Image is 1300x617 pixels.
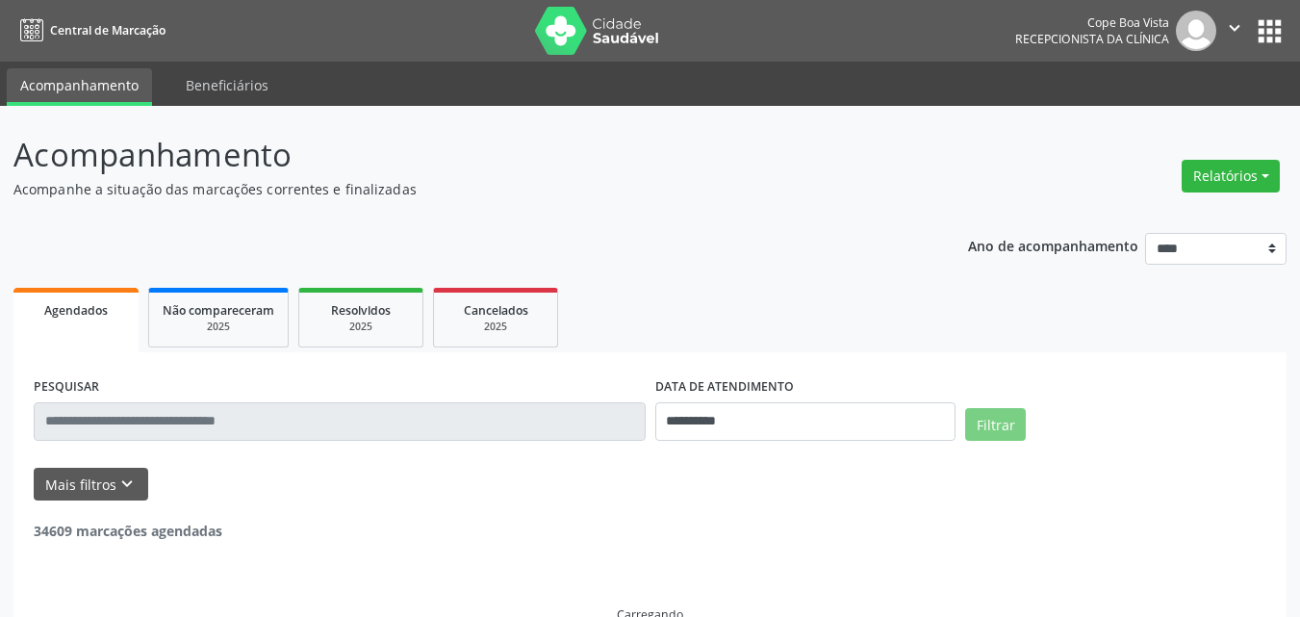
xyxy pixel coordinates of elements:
[965,408,1026,441] button: Filtrar
[172,68,282,102] a: Beneficiários
[13,131,905,179] p: Acompanhamento
[313,320,409,334] div: 2025
[1182,160,1280,193] button: Relatórios
[1224,17,1245,39] i: 
[447,320,544,334] div: 2025
[1015,14,1169,31] div: Cope Boa Vista
[44,302,108,319] span: Agendados
[464,302,528,319] span: Cancelados
[1176,11,1216,51] img: img
[163,302,274,319] span: Não compareceram
[13,14,166,46] a: Central de Marcação
[34,373,99,402] label: PESQUISAR
[7,68,152,106] a: Acompanhamento
[34,522,222,540] strong: 34609 marcações agendadas
[163,320,274,334] div: 2025
[13,179,905,199] p: Acompanhe a situação das marcações correntes e finalizadas
[34,468,148,501] button: Mais filtroskeyboard_arrow_down
[331,302,391,319] span: Resolvidos
[1216,11,1253,51] button: 
[968,233,1138,257] p: Ano de acompanhamento
[1015,31,1169,47] span: Recepcionista da clínica
[1253,14,1287,48] button: apps
[50,22,166,39] span: Central de Marcação
[116,474,138,495] i: keyboard_arrow_down
[655,373,794,402] label: DATA DE ATENDIMENTO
